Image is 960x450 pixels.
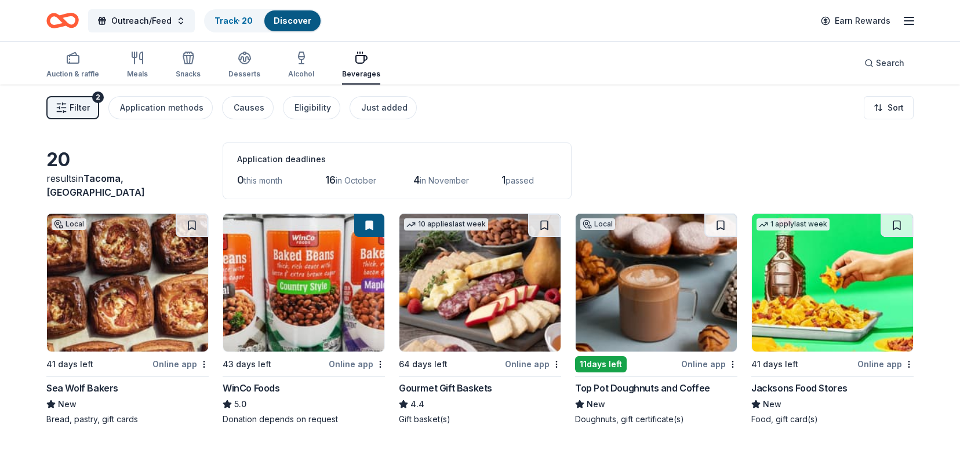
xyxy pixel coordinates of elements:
div: Local [580,218,615,230]
button: Snacks [176,46,201,85]
div: Jacksons Food Stores [751,381,848,395]
span: Search [876,56,904,70]
div: Gift basket(s) [399,414,561,425]
div: Doughnuts, gift certificate(s) [575,414,737,425]
div: Snacks [176,69,201,79]
div: 2 [92,92,104,103]
button: Outreach/Feed [88,9,195,32]
span: passed [506,175,534,185]
div: Beverages [342,69,380,79]
button: Track· 20Discover [204,9,322,32]
div: 20 [46,148,209,171]
button: Beverages [342,46,380,85]
div: Meals [127,69,148,79]
button: Desserts [228,46,260,85]
span: New [587,397,605,411]
div: Application methods [120,101,203,115]
div: Just added [361,101,408,115]
div: results [46,171,209,199]
div: 41 days left [46,357,93,371]
span: Outreach/Feed [111,14,172,28]
a: Track· 20 [214,16,253,25]
button: Sort [864,96,914,119]
a: Home [46,7,79,34]
div: 10 applies last week [404,218,488,231]
span: 1 [501,174,506,186]
div: Online app [152,357,209,371]
div: Online app [857,357,914,371]
div: Donation depends on request [223,414,385,425]
button: Just added [350,96,417,119]
button: Causes [222,96,274,119]
div: Causes [234,101,264,115]
div: Local [52,218,86,230]
span: in October [336,175,376,185]
a: Image for Sea Wolf BakersLocal41 days leftOnline appSea Wolf BakersNewBread, pastry, gift cards [46,213,209,425]
a: Image for WinCo Foods43 days leftOnline appWinCo Foods5.0Donation depends on request [223,213,385,425]
span: New [763,397,781,411]
span: 4 [413,174,420,186]
div: Alcohol [288,69,314,79]
div: Gourmet Gift Baskets [399,381,492,395]
span: Tacoma, [GEOGRAPHIC_DATA] [46,173,145,198]
img: Image for Sea Wolf Bakers [47,214,208,352]
div: WinCo Foods [223,381,280,395]
div: Auction & raffle [46,69,99,79]
span: this month [244,175,282,185]
img: Image for Top Pot Doughnuts and Coffee [576,214,737,352]
div: Bread, pastry, gift cards [46,414,209,425]
div: Food, gift card(s) [751,414,914,425]
button: Application methods [108,96,213,119]
button: Eligibility [283,96,340,119]
a: Discover [274,16,311,25]
span: New [58,397,77,411]
div: 64 days left [399,357,448,371]
span: 0 [237,174,244,186]
div: Application deadlines [237,152,557,166]
span: 16 [325,174,336,186]
div: Sea Wolf Bakers [46,381,118,395]
img: Image for Gourmet Gift Baskets [399,214,561,352]
span: Filter [70,101,90,115]
button: Auction & raffle [46,46,99,85]
div: Top Pot Doughnuts and Coffee [575,381,710,395]
button: Filter2 [46,96,99,119]
button: Alcohol [288,46,314,85]
span: in November [420,175,469,185]
div: 1 apply last week [757,218,830,231]
div: 43 days left [223,357,271,371]
span: in [46,173,145,198]
img: Image for WinCo Foods [223,214,384,352]
span: 4.4 [410,397,424,411]
button: Search [855,52,914,75]
div: 11 days left [575,356,627,372]
a: Earn Rewards [814,10,897,31]
a: Image for Top Pot Doughnuts and CoffeeLocal11days leftOnline appTop Pot Doughnuts and CoffeeNewDo... [575,213,737,425]
a: Image for Gourmet Gift Baskets10 applieslast week64 days leftOnline appGourmet Gift Baskets4.4Gif... [399,213,561,425]
div: 41 days left [751,357,798,371]
div: Desserts [228,69,260,79]
div: Online app [329,357,385,371]
a: Image for Jacksons Food Stores1 applylast week41 days leftOnline appJacksons Food StoresNewFood, ... [751,213,914,425]
span: 5.0 [234,397,246,411]
img: Image for Jacksons Food Stores [752,214,913,352]
div: Online app [681,357,737,371]
button: Meals [127,46,148,85]
div: Online app [505,357,561,371]
div: Eligibility [294,101,331,115]
span: Sort [888,101,904,115]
